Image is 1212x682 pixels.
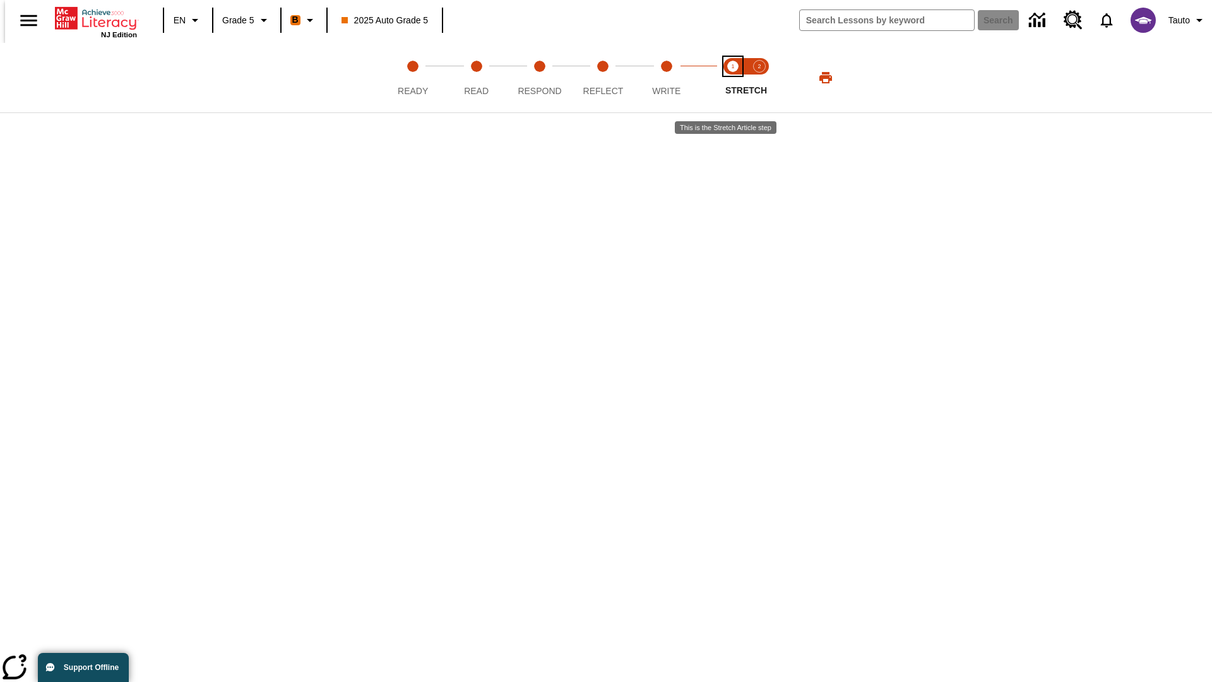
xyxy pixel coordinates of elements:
text: 2 [757,63,761,69]
span: Grade 5 [222,14,254,27]
span: Ready [398,86,428,96]
button: Stretch Read step 1 of 2 [715,43,751,112]
button: Open side menu [10,2,47,39]
span: Tauto [1168,14,1190,27]
span: 2025 Auto Grade 5 [342,14,429,27]
img: avatar image [1131,8,1156,33]
span: STRETCH [725,85,767,95]
span: Support Offline [64,663,119,672]
button: Print [805,66,846,89]
div: This is the Stretch Article step [675,121,776,134]
button: Write step 5 of 5 [630,43,703,112]
text: 1 [731,63,734,69]
input: search field [800,10,974,30]
button: Boost Class color is orange. Change class color [285,9,323,32]
span: B [292,12,299,28]
a: Resource Center, Will open in new tab [1056,3,1090,37]
span: Read [464,86,489,96]
button: Profile/Settings [1163,9,1212,32]
a: Notifications [1090,4,1123,37]
button: Read step 2 of 5 [439,43,513,112]
button: Support Offline [38,653,129,682]
span: NJ Edition [101,31,137,39]
button: Select a new avatar [1123,4,1163,37]
button: Stretch Respond step 2 of 2 [741,43,778,112]
button: Language: EN, Select a language [168,9,208,32]
button: Ready step 1 of 5 [376,43,449,112]
button: Reflect step 4 of 5 [566,43,639,112]
span: Respond [518,86,561,96]
button: Respond step 3 of 5 [503,43,576,112]
button: Grade: Grade 5, Select a grade [217,9,276,32]
span: Write [652,86,680,96]
span: Reflect [583,86,624,96]
div: Home [55,4,137,39]
a: Data Center [1021,3,1056,38]
span: EN [174,14,186,27]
